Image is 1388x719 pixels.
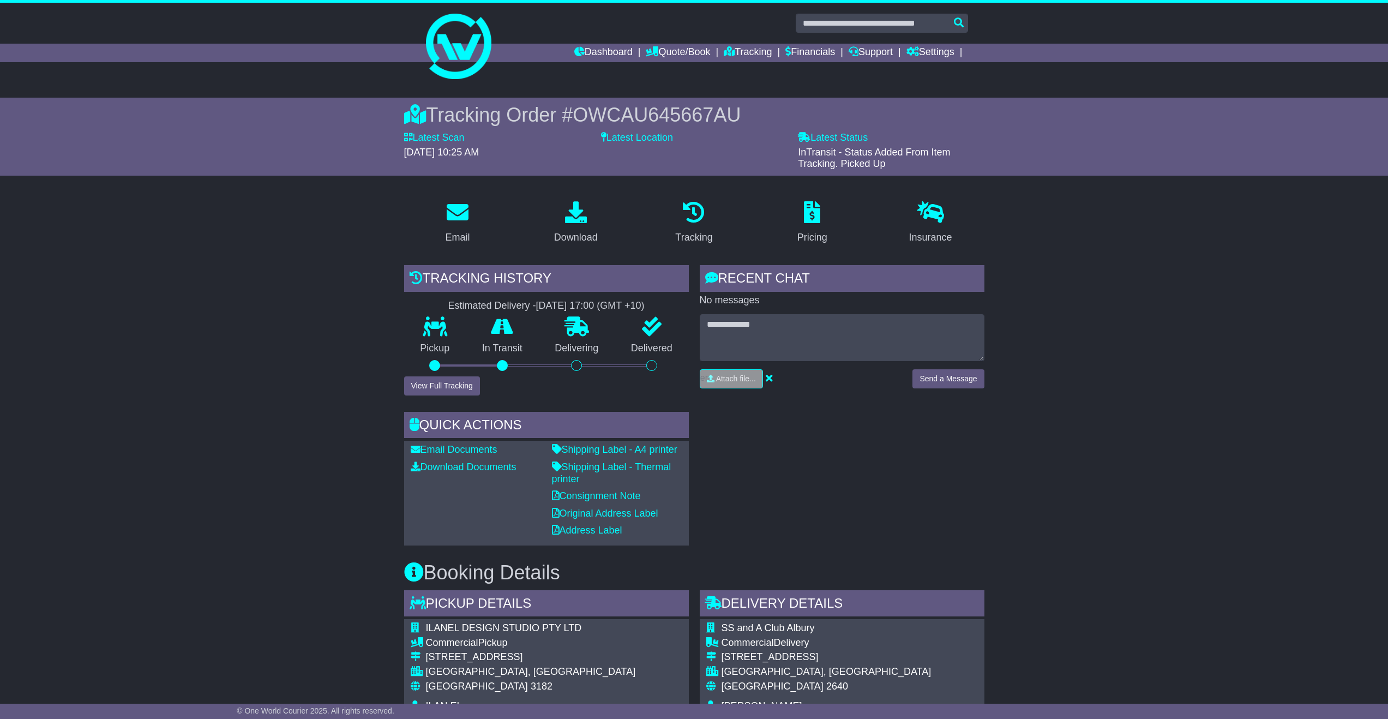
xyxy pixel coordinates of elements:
a: Tracking [724,44,772,62]
a: Insurance [902,197,959,249]
a: Download Documents [411,462,516,472]
div: Delivery Details [700,590,984,620]
a: Address Label [552,525,622,536]
a: Consignment Note [552,490,641,501]
a: Support [849,44,893,62]
span: 2640 [826,681,848,692]
span: ILAN EL. [426,700,465,711]
span: Commercial [426,637,478,648]
a: Download [547,197,605,249]
div: [STREET_ADDRESS] [722,651,969,663]
a: Email [438,197,477,249]
a: Tracking [668,197,719,249]
div: Pricing [797,230,827,245]
div: [GEOGRAPHIC_DATA], [GEOGRAPHIC_DATA] [722,666,969,678]
div: Insurance [909,230,952,245]
span: [GEOGRAPHIC_DATA] [426,681,528,692]
a: Shipping Label - A4 printer [552,444,677,455]
div: Tracking Order # [404,103,984,127]
div: [GEOGRAPHIC_DATA], [GEOGRAPHIC_DATA] [426,666,655,678]
span: © One World Courier 2025. All rights reserved. [237,706,394,715]
label: Latest Scan [404,132,465,144]
p: Delivered [615,343,689,355]
div: [DATE] 17:00 (GMT +10) [536,300,645,312]
span: 3182 [531,681,552,692]
span: InTransit - Status Added From Item Tracking. Picked Up [798,147,950,170]
span: [PERSON_NAME] [722,700,802,711]
a: Dashboard [574,44,633,62]
div: Pickup Details [404,590,689,620]
div: Tracking history [404,265,689,295]
button: View Full Tracking [404,376,480,396]
p: In Transit [466,343,539,355]
div: Quick Actions [404,412,689,441]
a: Financials [785,44,835,62]
label: Latest Status [798,132,868,144]
div: Download [554,230,598,245]
div: Estimated Delivery - [404,300,689,312]
p: No messages [700,295,984,307]
a: Shipping Label - Thermal printer [552,462,671,484]
a: Settings [906,44,954,62]
div: Email [445,230,470,245]
span: ILANEL DESIGN STUDIO PTY LTD [426,622,582,633]
span: [GEOGRAPHIC_DATA] [722,681,824,692]
a: Pricing [790,197,834,249]
button: Send a Message [912,369,984,388]
p: Pickup [404,343,466,355]
a: Email Documents [411,444,497,455]
div: RECENT CHAT [700,265,984,295]
a: Quote/Book [646,44,710,62]
label: Latest Location [601,132,673,144]
p: Delivering [539,343,615,355]
h3: Booking Details [404,562,984,584]
a: Original Address Label [552,508,658,519]
span: OWCAU645667AU [573,104,741,126]
div: [STREET_ADDRESS] [426,651,655,663]
span: Commercial [722,637,774,648]
span: [DATE] 10:25 AM [404,147,479,158]
div: Delivery [722,637,969,649]
div: Pickup [426,637,655,649]
span: SS and A Club Albury [722,622,815,633]
div: Tracking [675,230,712,245]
